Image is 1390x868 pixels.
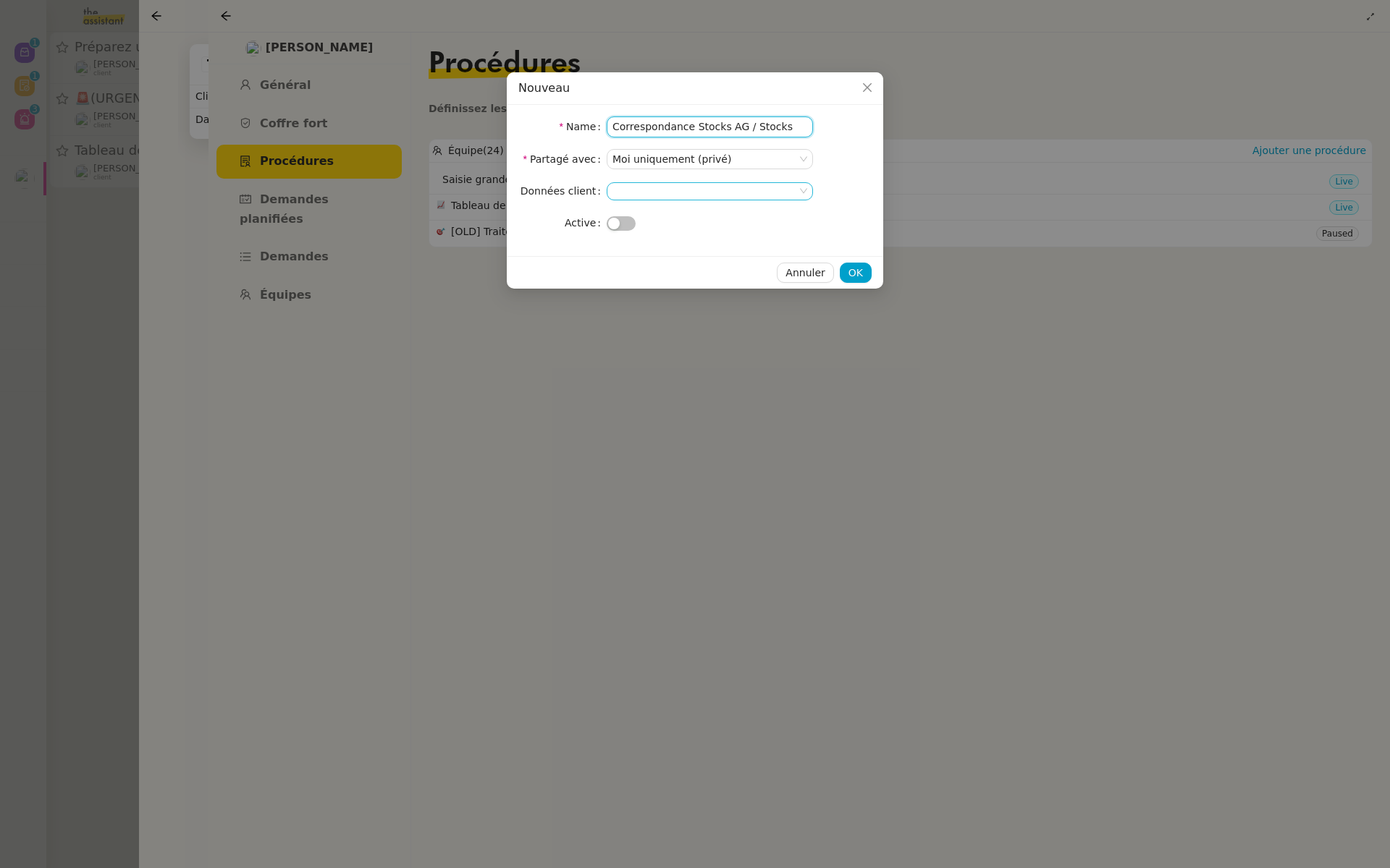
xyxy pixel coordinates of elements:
[851,72,883,104] button: Close
[565,213,607,233] label: Active
[521,181,607,201] label: Données client
[840,263,872,283] button: OK
[518,81,570,95] span: Nouveau
[612,150,807,169] nz-select-item: Moi uniquement (privé)
[777,263,833,283] button: Annuler
[848,265,863,281] span: OK
[560,116,607,137] label: Name
[785,265,825,281] span: Annuler
[523,149,607,169] label: Partagé avec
